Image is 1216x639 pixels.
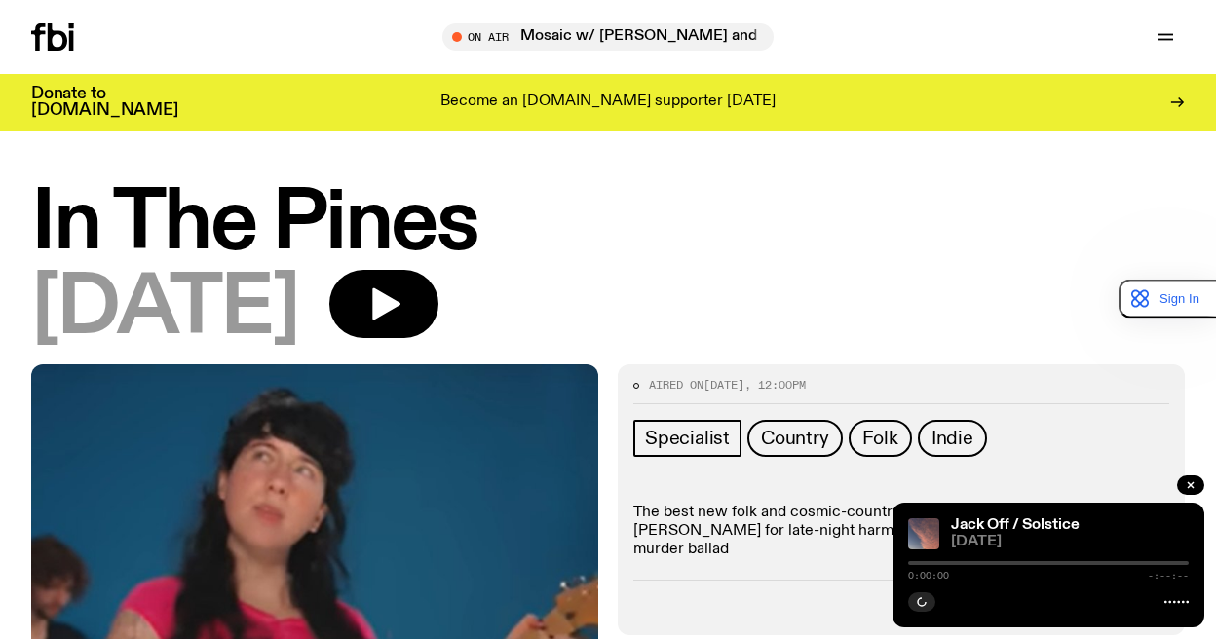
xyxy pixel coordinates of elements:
[703,377,744,393] span: [DATE]
[931,428,973,449] span: Indie
[918,420,987,457] a: Indie
[31,270,298,349] span: [DATE]
[645,428,730,449] span: Specialist
[761,428,829,449] span: Country
[862,428,898,449] span: Folk
[31,185,1185,264] h1: In The Pines
[747,420,843,457] a: Country
[951,535,1189,549] span: [DATE]
[464,29,764,44] span: Tune in live
[744,377,806,393] span: , 12:00pm
[951,517,1080,533] a: Jack Off / Solstice
[442,23,774,51] button: On AirMosaic w/ [PERSON_NAME] and [PERSON_NAME]
[1148,571,1189,581] span: -:--:--
[633,504,1169,560] p: The best new folk and cosmic-country, plus an old fave or two. [PERSON_NAME] for late-night harmo...
[908,571,949,581] span: 0:00:00
[31,86,178,119] h3: Donate to [DOMAIN_NAME]
[440,94,776,111] p: Become an [DOMAIN_NAME] supporter [DATE]
[633,420,741,457] a: Specialist
[649,377,703,393] span: Aired on
[849,420,912,457] a: Folk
